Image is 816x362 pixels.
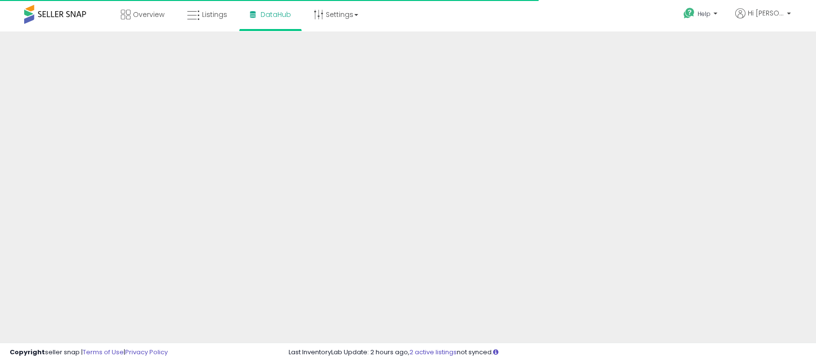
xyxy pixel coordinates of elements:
a: 2 active listings [409,347,457,357]
strong: Copyright [10,347,45,357]
span: Listings [202,10,227,19]
a: Terms of Use [83,347,124,357]
i: Get Help [683,7,695,19]
span: Hi [PERSON_NAME] [748,8,784,18]
a: Hi [PERSON_NAME] [735,8,791,30]
div: Last InventoryLab Update: 2 hours ago, not synced. [289,348,806,357]
a: Privacy Policy [125,347,168,357]
span: Overview [133,10,164,19]
span: Help [698,10,711,18]
span: DataHub [261,10,291,19]
i: Click here to read more about un-synced listings. [493,349,498,355]
div: seller snap | | [10,348,168,357]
